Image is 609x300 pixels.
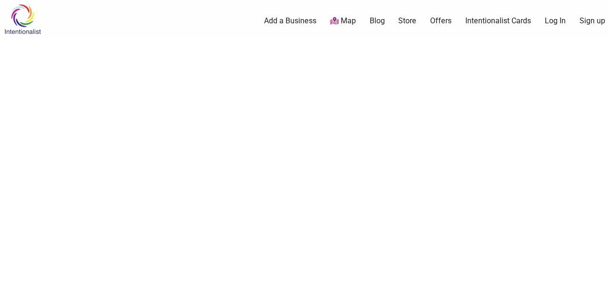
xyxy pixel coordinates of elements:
a: Store [398,16,416,26]
a: Blog [370,16,385,26]
a: Intentionalist Cards [465,16,531,26]
a: Log In [545,16,566,26]
a: Sign up [580,16,605,26]
a: Offers [430,16,452,26]
a: Add a Business [264,16,316,26]
a: Map [330,16,356,27]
